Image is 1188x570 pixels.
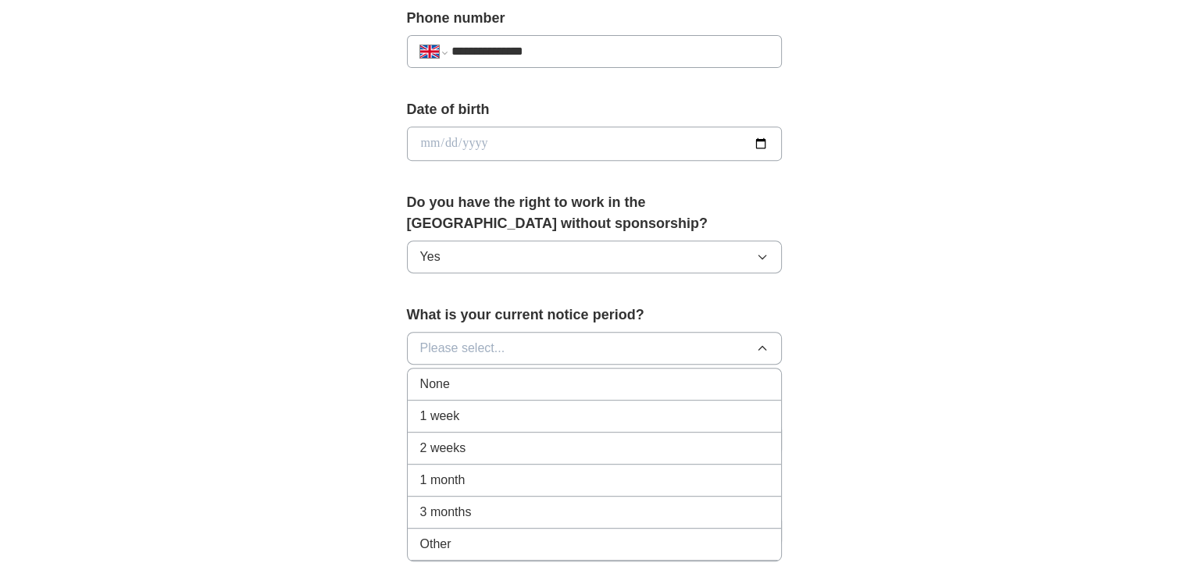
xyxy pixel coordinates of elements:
[407,99,782,120] label: Date of birth
[407,332,782,365] button: Please select...
[420,339,505,358] span: Please select...
[420,503,472,522] span: 3 months
[407,305,782,326] label: What is your current notice period?
[407,240,782,273] button: Yes
[420,248,441,266] span: Yes
[420,471,466,490] span: 1 month
[407,8,782,29] label: Phone number
[420,375,450,394] span: None
[420,407,460,426] span: 1 week
[420,439,466,458] span: 2 weeks
[407,192,782,234] label: Do you have the right to work in the [GEOGRAPHIC_DATA] without sponsorship?
[420,535,451,554] span: Other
